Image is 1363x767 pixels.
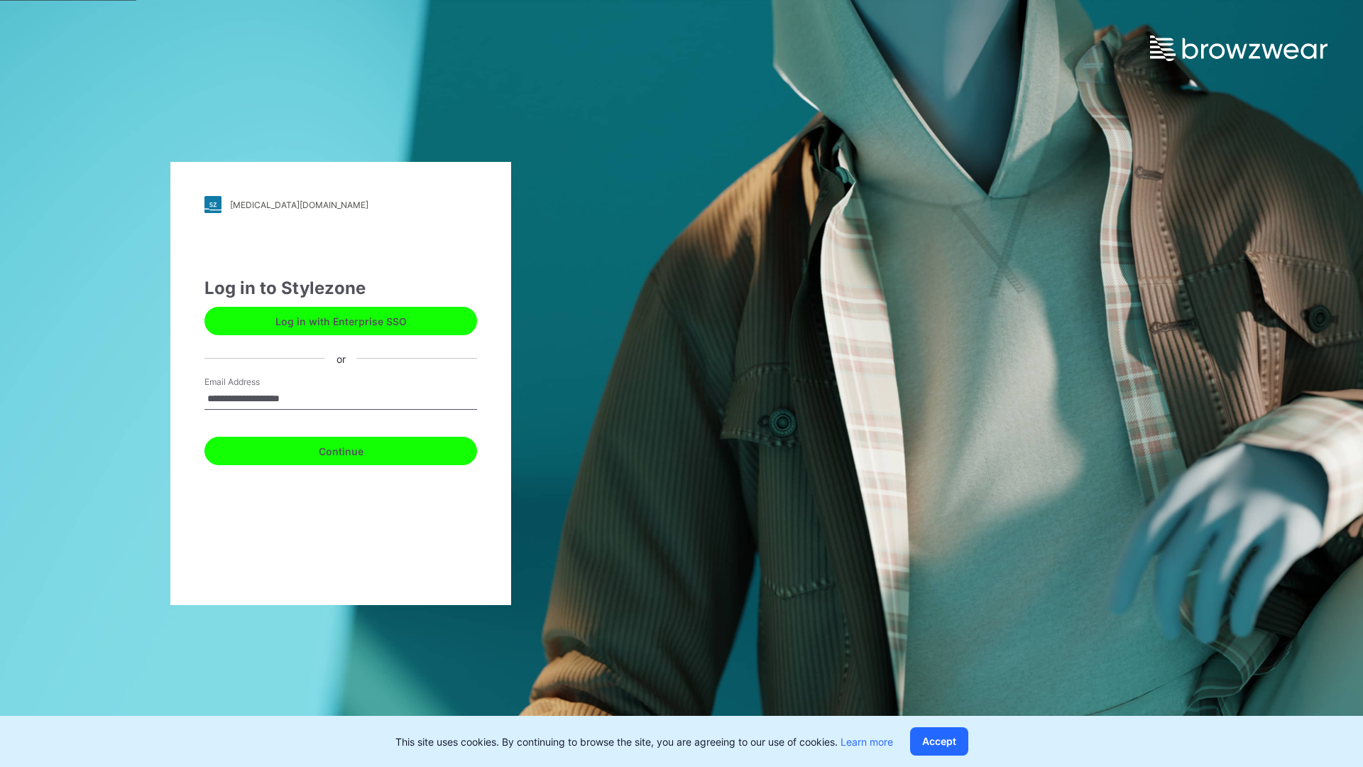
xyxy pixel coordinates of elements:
[841,736,893,748] a: Learn more
[204,307,477,335] button: Log in with Enterprise SSO
[204,276,477,301] div: Log in to Stylezone
[230,200,368,210] div: [MEDICAL_DATA][DOMAIN_NAME]
[1150,36,1328,61] img: browzwear-logo.e42bd6dac1945053ebaf764b6aa21510.svg
[910,727,968,756] button: Accept
[204,196,477,213] a: [MEDICAL_DATA][DOMAIN_NAME]
[395,734,893,749] p: This site uses cookies. By continuing to browse the site, you are agreeing to our use of cookies.
[204,196,221,213] img: stylezone-logo.562084cfcfab977791bfbf7441f1a819.svg
[204,376,304,388] label: Email Address
[325,351,357,366] div: or
[204,437,477,465] button: Continue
